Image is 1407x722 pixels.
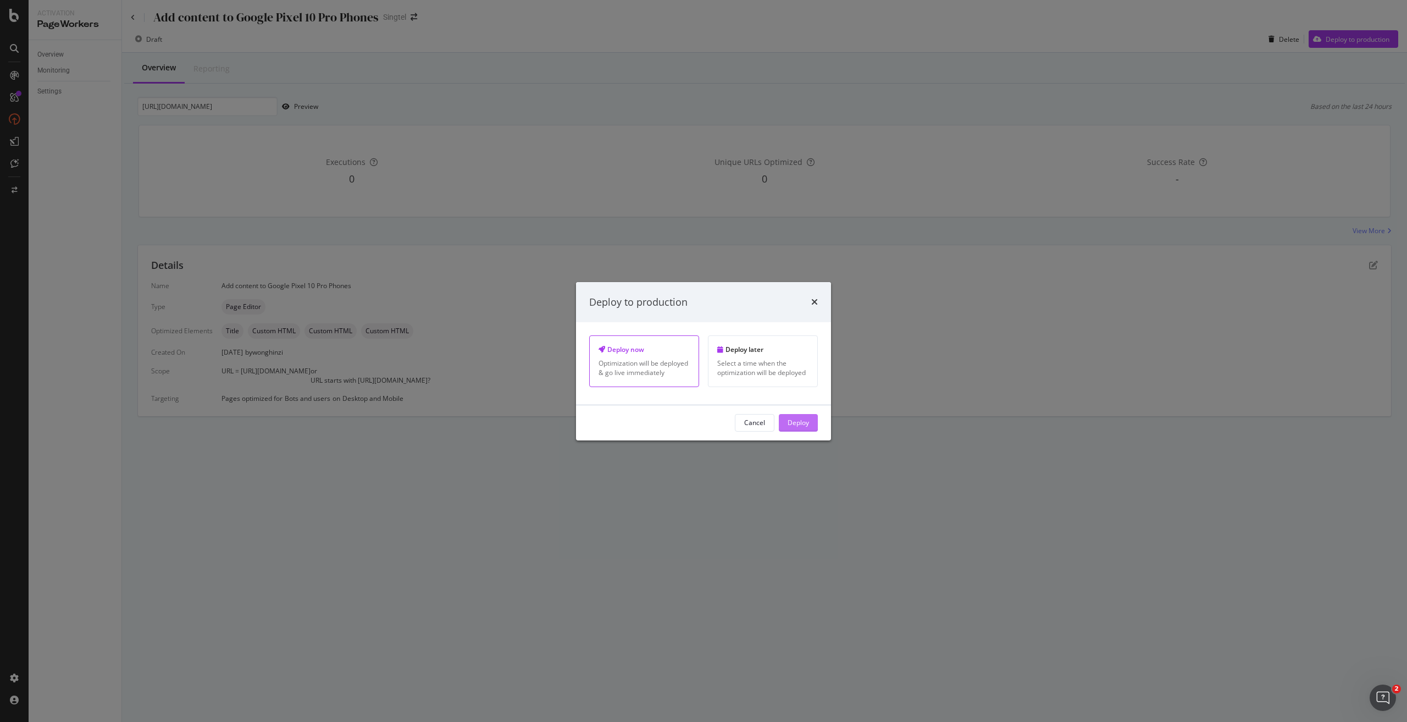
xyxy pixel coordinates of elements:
button: Deploy [779,414,818,432]
div: times [811,295,818,309]
div: Cancel [744,418,765,427]
div: Deploy later [717,345,808,354]
div: Deploy [788,418,809,427]
div: Select a time when the optimization will be deployed [717,359,808,377]
div: modal [576,282,831,440]
div: Deploy now [599,345,690,354]
span: 2 [1392,685,1401,693]
iframe: Intercom live chat [1370,685,1396,711]
div: Deploy to production [589,295,688,309]
div: Optimization will be deployed & go live immediately [599,359,690,377]
button: Cancel [735,414,774,432]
